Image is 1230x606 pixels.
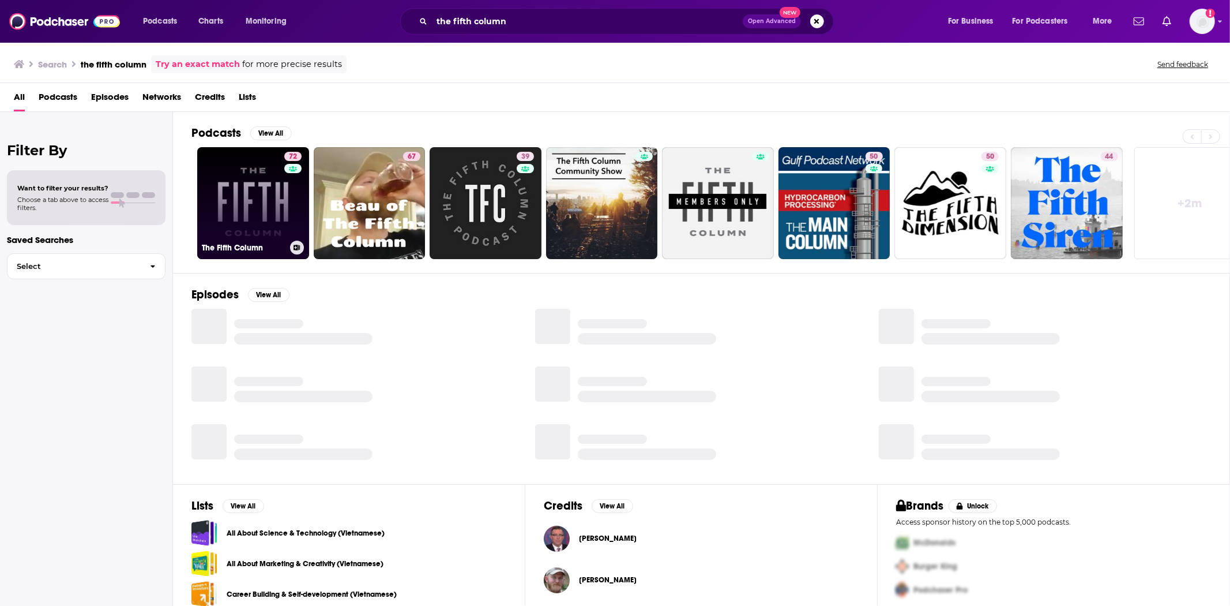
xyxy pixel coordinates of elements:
svg: Add a profile image [1206,9,1215,18]
span: 72 [289,151,297,163]
button: Select [7,253,165,279]
h3: Search [38,59,67,70]
a: Credits [195,88,225,111]
h3: the fifth column [81,59,146,70]
img: User Profile [1190,9,1215,34]
img: Justin King [544,567,570,593]
span: for more precise results [242,58,342,71]
a: Show notifications dropdown [1129,12,1149,31]
a: CreditsView All [544,499,633,513]
h2: Brands [896,499,944,513]
button: open menu [940,12,1008,31]
button: open menu [238,12,302,31]
button: Justin KingJustin King [544,562,859,598]
a: PodcastsView All [191,126,292,140]
a: 72 [284,152,302,161]
a: Podcasts [39,88,77,111]
button: Unlock [949,499,998,513]
span: Open Advanced [748,18,796,24]
button: View All [592,499,633,513]
span: Logged in as hmill [1190,9,1215,34]
button: Show profile menu [1190,9,1215,34]
a: 67 [403,152,420,161]
a: Lists [239,88,256,111]
a: Show notifications dropdown [1158,12,1176,31]
img: Third Pro Logo [892,578,913,602]
span: Podcasts [143,13,177,29]
span: 50 [986,151,994,163]
a: 44 [1101,152,1118,161]
a: Networks [142,88,181,111]
a: Episodes [91,88,129,111]
button: View All [248,288,289,302]
span: 50 [870,151,878,163]
a: 50 [894,147,1006,259]
a: 50 [981,152,999,161]
h2: Credits [544,499,582,513]
span: McDonalds [913,538,956,548]
input: Search podcasts, credits, & more... [432,12,743,31]
img: Podchaser - Follow, Share and Rate Podcasts [9,10,120,32]
a: 67 [314,147,426,259]
span: Select [7,263,141,270]
span: 39 [521,151,529,163]
button: View All [223,499,264,513]
a: EpisodesView All [191,287,289,302]
h3: The Fifth Column [202,243,285,253]
a: ListsView All [191,499,264,513]
a: All About Marketing & Creativity (Vietnamese) [227,558,383,570]
span: 44 [1105,151,1114,163]
a: All About Marketing & Creativity (Vietnamese) [191,551,217,577]
h2: Episodes [191,287,239,302]
button: Open AdvancedNew [743,14,801,28]
a: 39 [517,152,534,161]
button: open menu [135,12,192,31]
span: For Business [948,13,994,29]
h2: Filter By [7,142,165,159]
a: 50 [866,152,883,161]
button: Send feedback [1154,59,1212,69]
h2: Podcasts [191,126,241,140]
h2: Lists [191,499,213,513]
button: Matt WelchMatt Welch [544,520,859,557]
span: Charts [198,13,223,29]
img: Second Pro Logo [892,555,913,578]
a: 50 [778,147,890,259]
a: All [14,88,25,111]
a: Justin King [579,575,637,585]
div: Search podcasts, credits, & more... [411,8,845,35]
span: [PERSON_NAME] [579,534,637,543]
span: New [780,7,800,18]
button: open menu [1085,12,1127,31]
span: Want to filter your results? [17,184,108,192]
p: Saved Searches [7,234,165,245]
span: Monitoring [246,13,287,29]
span: For Podcasters [1013,13,1068,29]
span: More [1093,13,1112,29]
a: All About Science & Technology (Vietnamese) [191,520,217,546]
button: View All [250,126,292,140]
button: open menu [1005,12,1085,31]
img: Matt Welch [544,526,570,552]
a: 39 [430,147,541,259]
span: Burger King [913,562,957,571]
span: Choose a tab above to access filters. [17,196,108,212]
img: First Pro Logo [892,531,913,555]
span: Podchaser Pro [913,585,968,595]
a: Try an exact match [156,58,240,71]
a: 72The Fifth Column [197,147,309,259]
a: 44 [1011,147,1123,259]
span: [PERSON_NAME] [579,575,637,585]
a: All About Science & Technology (Vietnamese) [227,527,385,540]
